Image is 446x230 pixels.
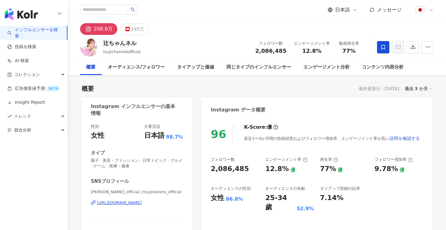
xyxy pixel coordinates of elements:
[14,109,31,123] span: トレンド
[342,48,355,54] span: 77%
[265,164,289,174] div: 12.8%
[320,186,360,191] div: タイアップ投稿の比率
[108,64,165,71] div: オーディエンス/フォロワー
[5,8,38,20] img: logo
[94,25,113,33] div: 208.6万
[320,164,336,174] div: 77%
[97,200,142,206] div: [URL][DOMAIN_NAME]
[244,124,278,131] div: K-Score :
[211,107,266,113] div: Instagram データ概要
[131,7,135,12] span: search
[80,23,117,35] button: 208.6万
[244,132,420,144] div: 直近1〜3か月間の投稿頻度およびフォロワー増加率、エンゲージメント率が高い
[211,186,251,191] div: オーディエンスの性別
[377,7,402,13] span: メッセージ
[7,86,60,92] a: 広告換算値予測BETA
[399,167,404,174] div: 優
[91,124,99,129] div: 性別
[226,64,291,71] div: 同じタイプのインフルエンサー
[375,164,398,174] div: 9.78%
[375,157,413,162] div: フォロワー増加率
[303,64,350,71] div: エンゲージメント分析
[265,193,295,212] div: 25-34 歲
[302,48,321,54] span: 12.8%
[166,134,183,140] span: 98.7%
[362,64,403,71] div: コンテンツ内容分析
[80,38,99,56] img: KOL Avatar
[265,186,305,191] div: オーディエンスの年齢
[337,40,361,47] div: 動画再生率
[7,27,62,39] a: searchインフルエンサーを検索
[290,167,295,174] div: 優
[7,114,12,119] span: rise
[7,44,36,50] a: 投稿を検索
[7,58,29,64] a: AI 検索
[144,131,164,140] div: 日本語
[405,85,432,93] div: 過去 3 か月
[226,196,243,203] div: 86.8%
[91,200,183,206] a: [URL][DOMAIN_NAME]
[211,193,224,203] div: 女性
[211,157,235,162] div: フォロワー数
[91,178,129,185] div: SNSプロフィール
[131,25,144,33] div: 195万
[86,64,95,71] div: 概要
[414,4,426,16] img: flag-Japan-800x800.png
[255,48,286,54] span: 2,086,485
[14,68,40,82] span: コレクション
[103,49,141,54] span: tsujichannelofficial
[359,86,399,91] div: 最終更新日：[DATE]
[320,157,338,162] div: 再生率
[91,103,180,117] div: Instagram インフルエンサーの基本情報
[82,84,94,93] div: 概要
[389,132,420,144] button: 説明を確認する
[120,23,149,35] button: 195万
[7,99,45,106] a: Insight Report
[211,128,226,140] div: 96
[294,40,330,47] div: エンゲージメント率
[91,131,104,140] div: 女性
[320,193,343,203] div: 7.14%
[211,164,249,174] div: 2,086,485
[91,189,183,195] span: [PERSON_NAME]_official | tsujinozomi_official
[297,205,314,212] div: 52.9%
[14,123,31,137] span: 競合分析
[91,150,105,156] div: タイプ
[265,157,307,162] div: エンゲージメント率
[255,40,286,47] div: フォロワー数
[103,39,141,47] div: 辻ちゃんネル
[335,6,350,13] span: 日本語
[177,64,214,71] div: タイアップと価値
[91,158,183,169] span: 親子 · 美容・ファッション · 日常トピック · グルメ · ゲーム · 医療・健康
[267,124,272,131] div: 優
[144,124,160,129] div: 主要言語
[390,136,420,141] span: 説明を確認する
[338,167,343,174] div: 優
